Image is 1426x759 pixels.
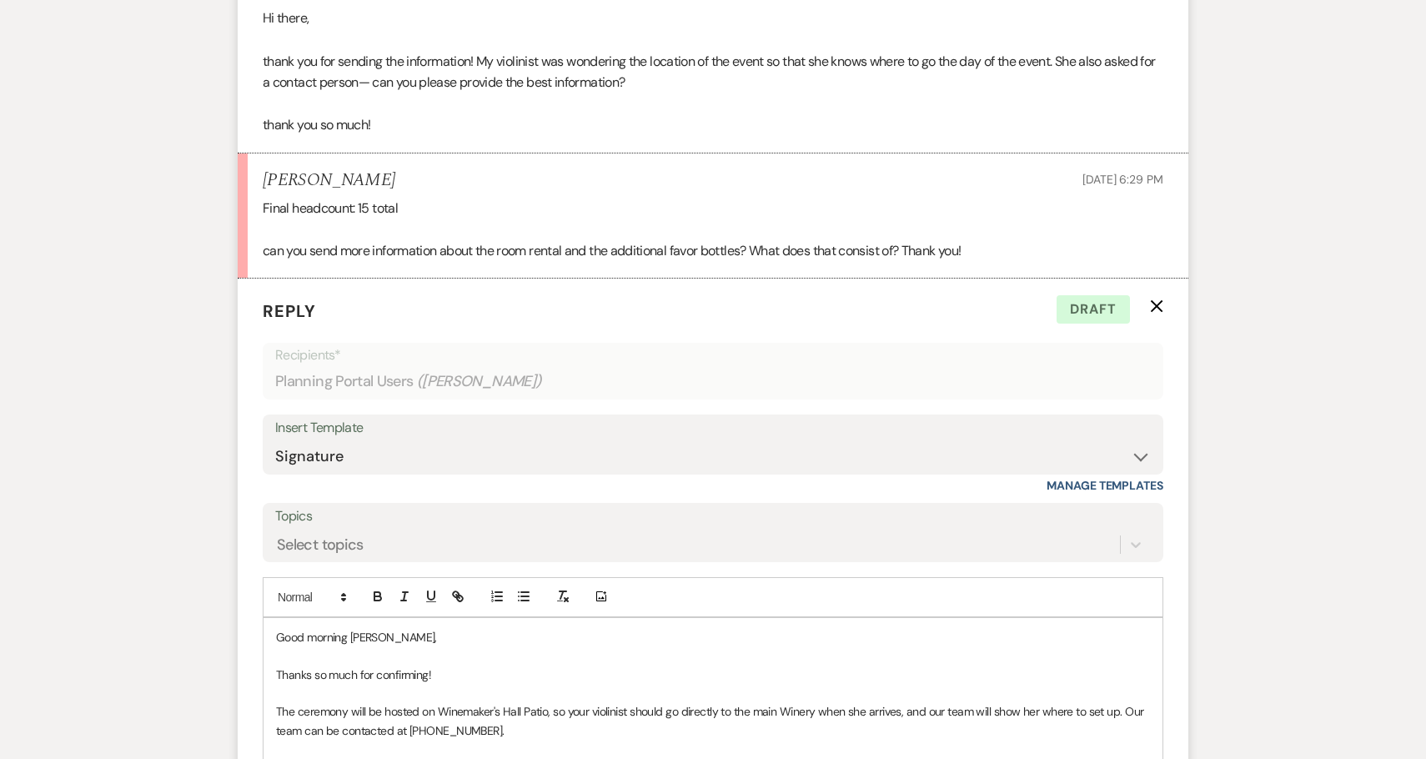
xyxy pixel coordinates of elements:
div: Planning Portal Users [275,365,1151,398]
span: ( [PERSON_NAME] ) [417,370,542,393]
p: Good morning [PERSON_NAME], [276,628,1150,646]
p: Final headcount: 15 total [263,198,1163,219]
p: can you send more information about the room rental and the additional favor bottles? What does t... [263,240,1163,262]
span: Reply [263,300,316,322]
label: Topics [275,505,1151,529]
span: [DATE] 6:29 PM [1082,172,1163,187]
h5: [PERSON_NAME] [263,170,395,191]
p: The ceremony will be hosted on Winemaker's Hall Patio, so your violinist should go directly to th... [276,702,1150,740]
p: thank you for sending the information! My violinist was wondering the location of the event so th... [263,51,1163,93]
span: Draft [1057,295,1130,324]
div: Select topics [277,533,364,555]
p: Thanks so much for confirming! [276,666,1150,684]
a: Manage Templates [1047,478,1163,493]
p: Recipients* [275,344,1151,366]
p: thank you so much! [263,114,1163,136]
div: Insert Template [275,416,1151,440]
p: Hi there, [263,8,1163,29]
